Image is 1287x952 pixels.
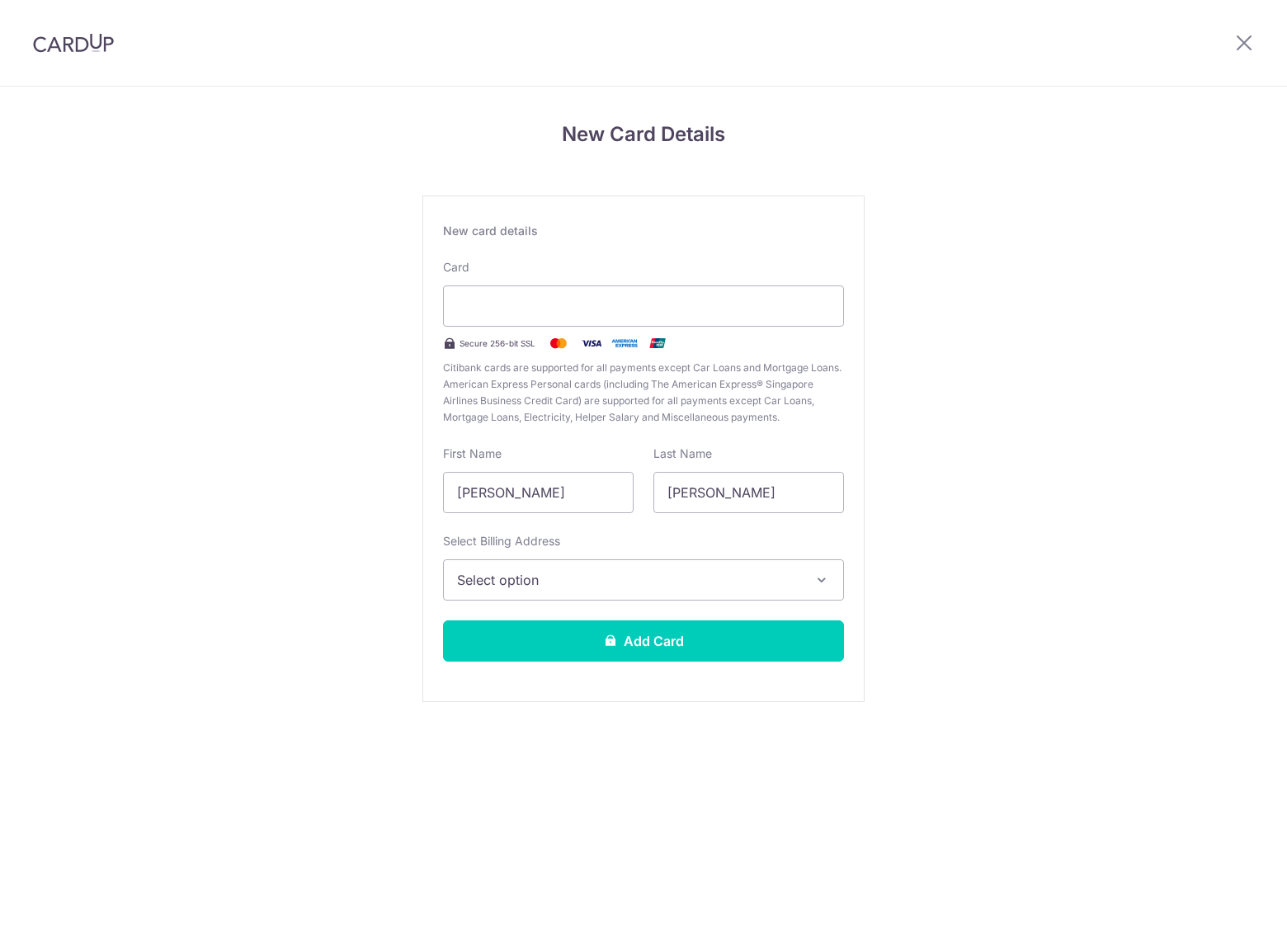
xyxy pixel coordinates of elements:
[422,120,865,149] h4: New Card Details
[1181,903,1270,944] iframe: Opens a widget where you can find more information
[653,445,712,462] label: Last Name
[443,360,844,426] span: Citibank cards are supported for all payments except Car Loans and Mortgage Loans. American Expre...
[443,472,634,513] input: Cardholder First Name
[443,223,844,239] div: New card details
[443,259,469,276] label: Card
[457,296,830,316] iframe: Secure card payment input frame
[457,570,800,590] span: Select option
[608,333,641,353] img: .alt.amex
[443,559,844,601] button: Select option
[575,333,608,353] img: Visa
[443,533,560,549] label: Select Billing Address
[460,337,535,350] span: Secure 256-bit SSL
[542,333,575,353] img: Mastercard
[33,33,114,53] img: CardUp
[443,620,844,662] button: Add Card
[641,333,674,353] img: .alt.unionpay
[443,445,502,462] label: First Name
[653,472,844,513] input: Cardholder Last Name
